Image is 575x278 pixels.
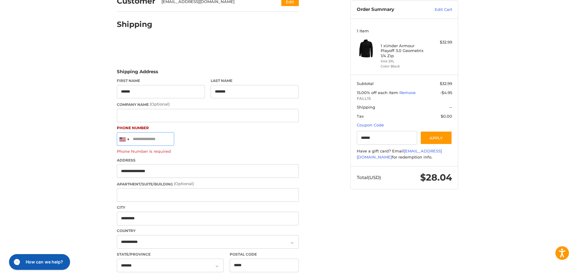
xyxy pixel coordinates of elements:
[381,43,427,58] h4: 1 x Under Armour Playoff 3.0 Geometrix 1/4 Zip
[117,228,299,234] label: Country
[357,28,452,33] h3: 1 Item
[117,149,299,154] label: Phone Number is required
[441,114,452,119] span: $0.00
[117,125,299,131] label: Phone Number
[357,105,375,110] span: Shipping
[449,105,452,110] span: --
[117,181,299,187] label: Apartment/Suite/Building
[150,102,170,106] small: (Optional)
[117,132,131,146] div: United States: +1
[381,64,427,69] li: Color Black
[440,90,452,95] span: -$4.95
[117,78,205,83] label: First Name
[381,59,427,64] li: Size 2XL
[420,172,452,183] span: $28.04
[357,149,442,159] a: [EMAIL_ADDRESS][DOMAIN_NAME]
[399,90,416,95] a: Remove
[357,148,452,160] div: Have a gift card? Email for redemption info.
[117,205,299,210] label: City
[357,131,417,145] input: Gift Certificate or Coupon Code
[357,96,452,102] span: FALL15
[440,81,452,86] span: $32.99
[357,175,381,180] span: Total (USD)
[174,181,194,186] small: (Optional)
[420,131,452,145] button: Apply
[357,114,364,119] span: Tax
[117,20,152,29] h2: Shipping
[117,252,224,257] label: State/Province
[357,81,374,86] span: Subtotal
[357,123,384,127] a: Coupon Code
[357,7,422,13] h3: Order Summary
[230,252,299,257] label: Postal Code
[117,101,299,107] label: Company Name
[117,68,158,78] legend: Shipping Address
[6,252,72,272] iframe: Gorgias live chat messenger
[428,39,452,45] div: $32.99
[117,158,299,163] label: Address
[211,78,299,83] label: Last Name
[357,90,399,95] span: 15.00% off each item
[422,7,452,13] a: Edit Cart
